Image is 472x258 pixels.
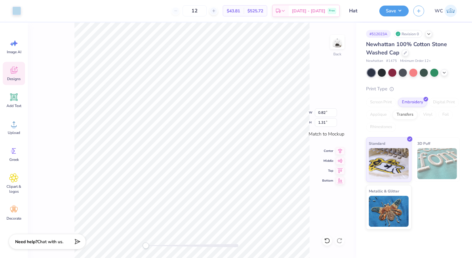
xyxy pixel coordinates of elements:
[366,110,391,119] div: Applique
[15,239,37,245] strong: Need help?
[7,76,21,81] span: Designs
[445,5,457,17] img: William Coughenour
[227,8,240,14] span: $43.81
[143,243,149,249] div: Accessibility label
[366,58,383,64] span: Newhattan
[6,103,21,108] span: Add Text
[379,6,409,16] button: Save
[9,157,19,162] span: Greek
[331,36,343,48] img: Back
[369,148,409,179] img: Standard
[366,123,396,132] div: Rhinestones
[417,148,457,179] img: 3D Puff
[322,178,333,183] span: Bottom
[394,30,422,38] div: Revision 0
[398,98,427,107] div: Embroidery
[438,110,453,119] div: Foil
[366,41,447,56] span: Newhattan 100% Cotton Stone Washed Cap
[429,98,459,107] div: Digital Print
[329,9,335,13] span: Free
[366,98,396,107] div: Screen Print
[435,7,443,15] span: WC
[366,30,391,38] div: # 512023A
[247,8,263,14] span: $525.72
[333,51,341,57] div: Back
[417,140,430,147] span: 3D Puff
[183,5,207,16] input: – –
[344,5,375,17] input: Untitled Design
[419,110,436,119] div: Vinyl
[322,158,333,163] span: Middle
[432,5,460,17] a: WC
[8,130,20,135] span: Upload
[366,85,460,92] div: Print Type
[386,58,397,64] span: # 1475
[37,239,63,245] span: Chat with us.
[292,8,325,14] span: [DATE] - [DATE]
[322,168,333,173] span: Top
[6,216,21,221] span: Decorate
[369,188,399,194] span: Metallic & Glitter
[7,49,21,54] span: Image AI
[322,148,333,153] span: Center
[369,196,409,227] img: Metallic & Glitter
[369,140,385,147] span: Standard
[400,58,431,64] span: Minimum Order: 12 +
[393,110,417,119] div: Transfers
[4,184,24,194] span: Clipart & logos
